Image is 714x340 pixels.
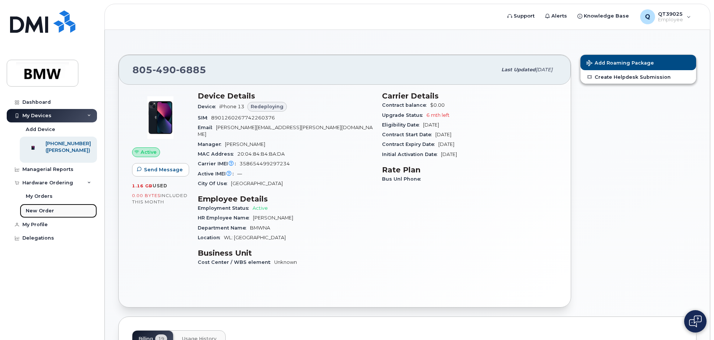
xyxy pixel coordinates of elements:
span: Active IMEI [198,171,237,177]
span: City Of Use [198,181,231,186]
span: [DATE] [536,67,552,72]
span: Contract Start Date [382,132,435,137]
span: 358654499297234 [239,161,290,166]
span: Department Name [198,225,250,231]
span: Email [198,125,216,130]
span: Initial Activation Date [382,152,441,157]
span: Contract balance [382,102,430,108]
img: Open chat [689,315,702,327]
span: [GEOGRAPHIC_DATA] [231,181,283,186]
span: [DATE] [435,132,451,137]
span: Cost Center / WBS element [198,259,274,265]
span: [DATE] [441,152,457,157]
span: 6 mth left [426,112,450,118]
span: iPhone 13 [219,104,244,109]
span: Redeploying [251,103,284,110]
img: image20231002-3703462-1ig824h.jpeg [138,95,183,140]
span: [PERSON_NAME][EMAIL_ADDRESS][PERSON_NAME][DOMAIN_NAME] [198,125,373,137]
button: Send Message [132,163,189,177]
h3: Employee Details [198,194,373,203]
a: Create Helpdesk Submission [580,70,696,84]
button: Add Roaming Package [580,55,696,70]
span: $0.00 [430,102,445,108]
span: [DATE] [438,141,454,147]
span: [DATE] [423,122,439,128]
span: Active [253,205,268,211]
span: 6885 [176,64,206,75]
span: Location [198,235,224,240]
span: Last updated [501,67,536,72]
span: Manager [198,141,225,147]
span: Send Message [144,166,183,173]
span: Device [198,104,219,109]
span: Employment Status [198,205,253,211]
h3: Business Unit [198,249,373,258]
span: [PERSON_NAME] [253,215,293,221]
span: Add Roaming Package [586,60,654,67]
span: — [237,171,242,177]
span: 20:04:84:B4:BA:DA [237,151,285,157]
span: Contract Expiry Date [382,141,438,147]
h3: Rate Plan [382,165,557,174]
h3: Carrier Details [382,91,557,100]
span: Bus Unl Phone [382,176,425,182]
span: 490 [153,64,176,75]
span: BMWNA [250,225,270,231]
span: SIM [198,115,211,121]
span: Eligibility Date [382,122,423,128]
h3: Device Details [198,91,373,100]
span: Unknown [274,259,297,265]
span: Upgrade Status [382,112,426,118]
span: HR Employee Name [198,215,253,221]
span: 1.16 GB [132,183,153,188]
span: 0.00 Bytes [132,193,160,198]
span: used [153,183,167,188]
span: [PERSON_NAME] [225,141,265,147]
span: MAC Address [198,151,237,157]
span: 805 [132,64,206,75]
span: WL: [GEOGRAPHIC_DATA] [224,235,286,240]
span: Active [141,149,157,156]
span: 8901260267742260376 [211,115,275,121]
span: Carrier IMEI [198,161,239,166]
